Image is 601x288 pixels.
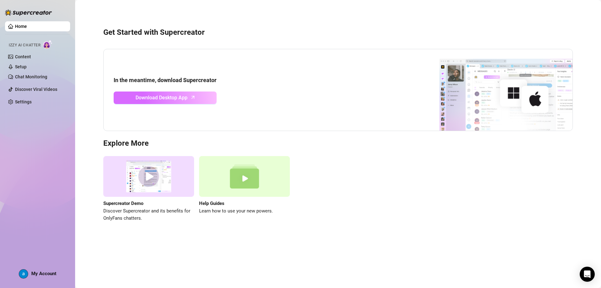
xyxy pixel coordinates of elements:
a: Download Desktop Apparrow-up [114,92,217,104]
a: Help GuidesLearn how to use your new powers. [199,156,290,222]
img: ACg8ocLzDuRcQrbGmxKk7ZVwfyA6HDL-FX0AIvv9-oL6YgeKbVjWcg=s96-c [19,270,28,278]
a: Settings [15,99,32,104]
img: logo-BBDzfeDw.svg [5,9,52,16]
a: Home [15,24,27,29]
span: Discover Supercreator and its benefits for OnlyFans chatters. [103,207,194,222]
a: Supercreator DemoDiscover Supercreator and its benefits for OnlyFans chatters. [103,156,194,222]
img: download app [416,49,573,131]
strong: Help Guides [199,201,224,206]
a: Chat Monitoring [15,74,47,79]
span: Izzy AI Chatter [9,42,40,48]
div: Open Intercom Messenger [580,267,595,282]
span: arrow-up [189,94,197,101]
span: Learn how to use your new powers. [199,207,290,215]
img: AI Chatter [43,40,53,49]
h3: Get Started with Supercreator [103,28,573,38]
img: help guides [199,156,290,197]
strong: In the meantime, download Supercreator [114,77,217,83]
a: Setup [15,64,27,69]
h3: Explore More [103,139,573,149]
a: Content [15,54,31,59]
img: supercreator demo [103,156,194,197]
span: Download Desktop App [136,94,187,102]
a: Discover Viral Videos [15,87,57,92]
span: My Account [31,271,56,276]
strong: Supercreator Demo [103,201,143,206]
